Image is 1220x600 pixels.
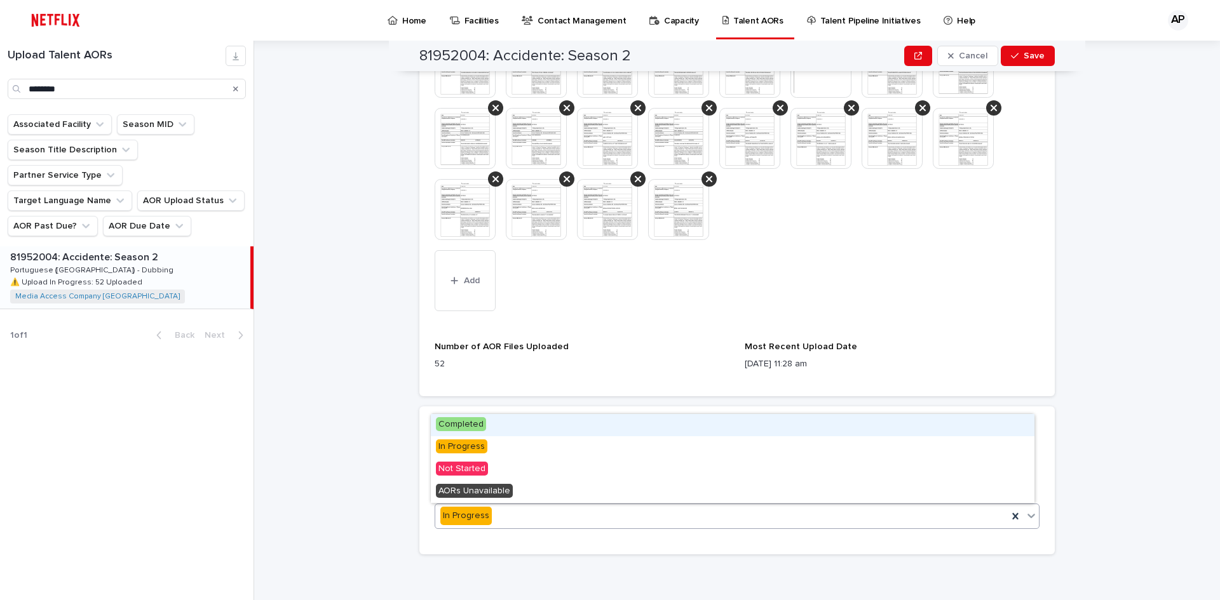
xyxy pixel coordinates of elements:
[103,216,191,236] button: AOR Due Date
[431,481,1034,503] div: AORs Unavailable
[959,51,987,60] span: Cancel
[745,342,857,351] span: Most Recent Upload Date
[10,276,145,287] p: ⚠️ Upload In Progress: 52 Uploaded
[435,250,496,311] button: Add
[436,439,487,453] span: In Progress
[10,249,161,263] p: 81952004: Accidente: Season 2
[200,330,254,341] button: Next
[436,417,486,431] span: Completed
[431,458,1034,481] div: Not Started
[25,8,86,33] img: ifQbXi3ZQGMSEF7WDB7W
[8,165,123,185] button: Partner Service Type
[10,263,176,275] p: Portuguese ([GEOGRAPHIC_DATA]) - Dubbing
[436,462,488,476] span: Not Started
[745,357,1040,371] p: [DATE] 11:28 am
[440,507,492,525] div: In Progress
[167,331,194,340] span: Back
[8,140,138,160] button: Season Title Description
[117,114,194,135] button: Season MID
[8,190,132,211] button: Target Language Name
[937,46,998,66] button: Cancel
[431,436,1034,458] div: In Progress
[137,190,245,211] button: AOR Upload Status
[435,342,569,351] span: Number of AOR Files Uploaded
[8,49,226,63] h1: Upload Talent AORs
[15,292,180,301] a: Media Access Company [GEOGRAPHIC_DATA]
[464,276,480,285] span: Add
[435,357,729,371] p: 52
[146,330,200,341] button: Back
[8,79,246,99] input: Search
[8,114,112,135] button: Associated Facility
[1001,46,1055,66] button: Save
[1168,10,1188,30] div: AP
[8,216,98,236] button: AOR Past Due?
[419,47,631,65] h2: 81952004: Accidente: Season 2
[1024,51,1045,60] span: Save
[431,414,1034,436] div: Completed
[436,484,513,498] span: AORs Unavailable
[205,331,233,340] span: Next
